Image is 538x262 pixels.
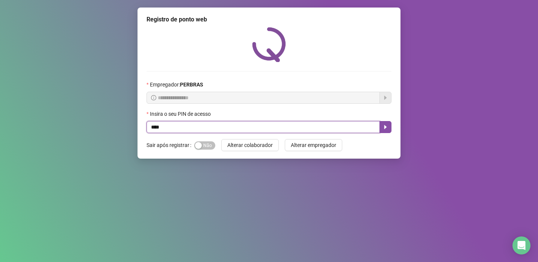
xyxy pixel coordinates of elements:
span: Alterar colaborador [227,141,273,149]
span: Alterar empregador [291,141,336,149]
label: Sair após registrar [147,139,194,151]
strong: PERBRAS [180,82,203,88]
img: QRPoint [252,27,286,62]
span: Empregador : [150,80,203,89]
div: Registro de ponto web [147,15,391,24]
span: caret-right [382,124,388,130]
button: Alterar colaborador [221,139,279,151]
div: Open Intercom Messenger [512,236,530,254]
label: Insira o seu PIN de acesso [147,110,216,118]
button: Alterar empregador [285,139,342,151]
span: info-circle [151,95,156,100]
